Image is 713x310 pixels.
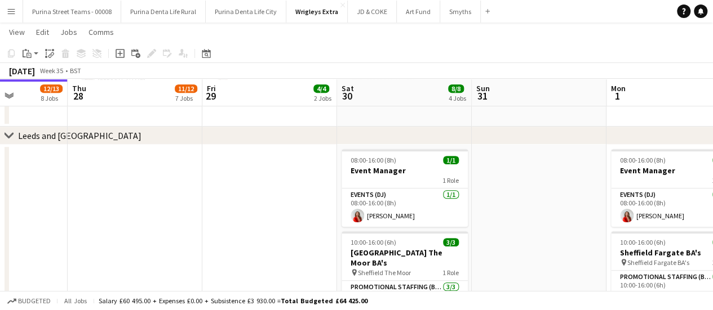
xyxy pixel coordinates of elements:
[286,1,348,23] button: Wrigleys Extra
[121,1,206,23] button: Purina Denta Life Rural
[206,1,286,23] button: Purina Denta Life City
[88,27,114,37] span: Comms
[99,296,367,305] div: Salary £60 495.00 + Expenses £0.00 + Subsistence £3 930.00 =
[9,65,35,77] div: [DATE]
[18,130,141,141] div: Leeds and [GEOGRAPHIC_DATA]
[23,1,121,23] button: Purina Street Teams - 00008
[18,297,51,305] span: Budgeted
[62,296,89,305] span: All jobs
[37,66,65,75] span: Week 35
[36,27,49,37] span: Edit
[5,25,29,39] a: View
[9,27,25,37] span: View
[348,1,397,23] button: JD & COKE
[397,1,440,23] button: Art Fund
[60,27,77,37] span: Jobs
[6,295,52,307] button: Budgeted
[84,25,118,39] a: Comms
[70,66,81,75] div: BST
[440,1,481,23] button: Smyths
[56,25,82,39] a: Jobs
[281,296,367,305] span: Total Budgeted £64 425.00
[32,25,54,39] a: Edit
